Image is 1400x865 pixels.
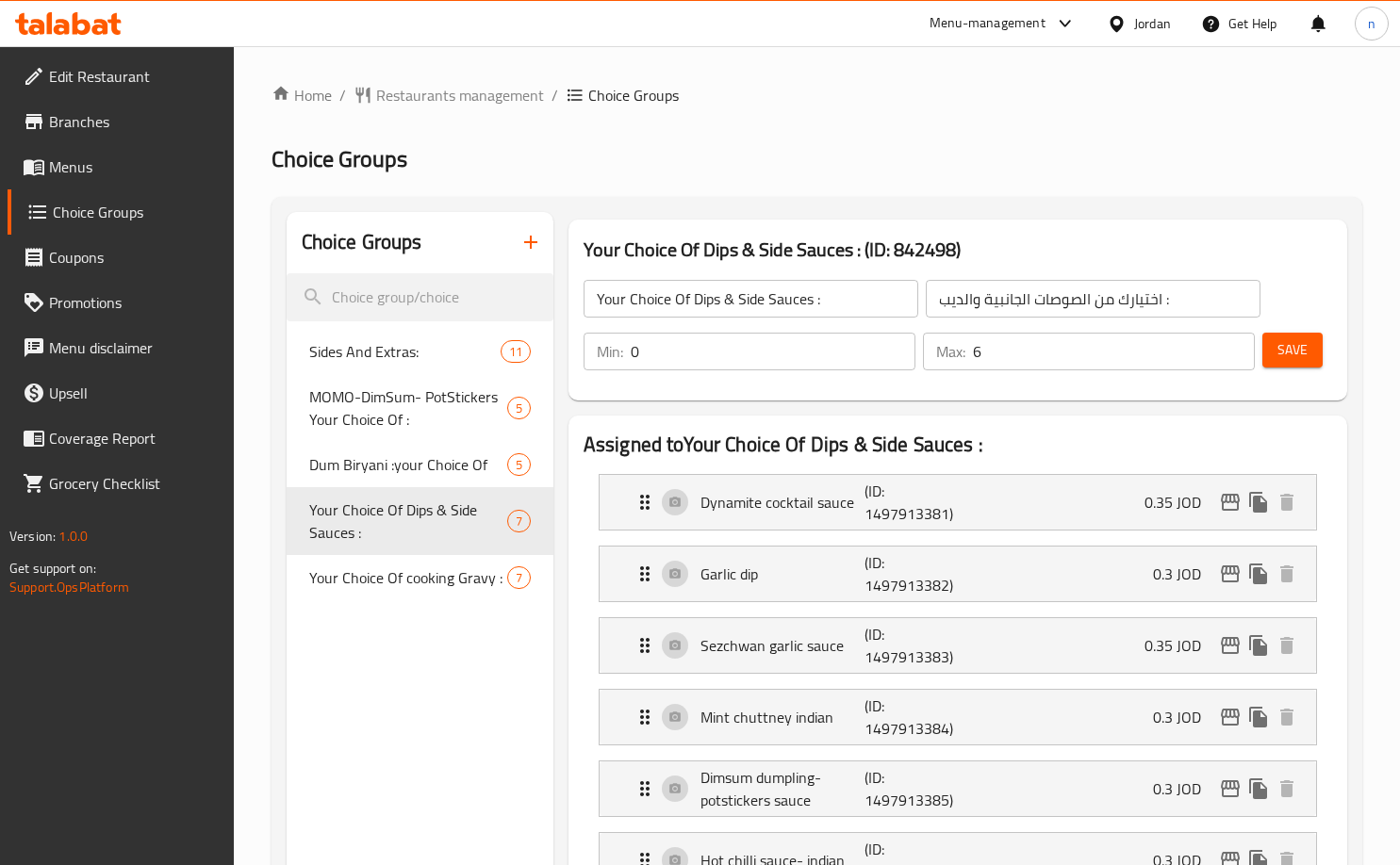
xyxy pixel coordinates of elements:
[1277,338,1308,362] span: Save
[272,84,332,106] a: Home
[508,513,530,530] span: 7
[507,566,531,589] div: Choices
[49,155,219,178] span: Menus
[1273,560,1301,588] button: delete
[287,329,553,374] div: Sides And Extras:11
[354,84,544,106] a: Restaurants management
[8,189,234,235] a: Choice Groups
[1145,634,1216,657] p: 0.35 JOD
[600,618,1316,673] div: Expand
[9,556,96,580] span: Get support on:
[502,343,530,361] span: 11
[309,566,507,589] span: Your Choice Of cooking Gravy :
[8,144,234,189] a: Menus
[507,510,531,532] div: Choices
[501,340,531,363] div: Choices
[700,563,865,585] p: Garlic dip
[8,99,234,144] a: Branches
[1216,703,1244,731] button: edit
[1273,631,1301,660] button: delete
[552,84,558,106] li: /
[287,442,553,487] div: Dum Biryani :your Choice Of5
[8,54,234,99] a: Edit Restaurant
[8,370,234,416] a: Upsell
[865,480,974,525] p: (ID: 1497913381)
[1216,560,1244,588] button: edit
[1216,775,1244,803] button: edit
[376,84,544,106] span: Restaurants management
[49,382,219,404] span: Upsell
[865,623,974,668] p: (ID: 1497913383)
[309,453,507,476] span: Dum Biryani :your Choice Of
[507,397,531,419] div: Choices
[600,547,1316,601] div: Expand
[508,456,530,474] span: 5
[865,694,974,740] p: (ID: 1497913384)
[584,610,1332,681] li: Expand
[700,634,865,657] p: Sezchwan garlic sauce
[1153,706,1216,728] p: 0.3 JOD
[287,273,553,321] input: search
[49,472,219,495] span: Grocery Checklist
[8,235,234,280] a: Coupons
[1244,488,1273,516] button: duplicate
[339,84,346,106] li: /
[1134,13,1171,34] div: Jordan
[1244,775,1273,803] button: duplicate
[1216,631,1244,660] button: edit
[584,431,1332,459] h2: Assigned to Your Choice Of Dips & Side Sauces :
[53,201,219,223] span: Choice Groups
[700,706,865,728] p: Mint chuttney indian
[49,65,219,88] span: Edit Restaurant
[8,416,234,461] a: Coverage Report
[272,138,407,180] span: Choice Groups
[1262,333,1323,367] button: Save
[272,84,1362,106] nav: breadcrumb
[58,524,88,548] span: 1.0.0
[49,291,219,314] span: Promotions
[9,524,56,548] span: Version:
[508,400,530,417] span: 5
[600,690,1316,744] div: Expand
[865,551,974,596] p: (ID: 1497913382)
[1273,703,1301,731] button: delete
[600,761,1316,816] div: Expand
[49,246,219,269] span: Coupons
[309,340,501,363] span: Sides And Extras:
[49,427,219,449] span: Coverage Report
[1273,775,1301,803] button: delete
[1368,13,1375,34] span: n
[508,569,530,587] span: 7
[584,538,1332,610] li: Expand
[49,336,219,359] span: Menu disclaimer
[1244,560,1273,588] button: duplicate
[309,385,507,431] span: MOMO-DimSum- PotStickers Your Choice Of :
[584,753,1332,824] li: Expand
[8,280,234,325] a: Promotions
[287,374,553,442] div: MOMO-DimSum- PotStickers Your Choice Of :5
[1244,631,1273,660] button: duplicate
[584,681,1332,753] li: Expand
[1153,563,1216,585] p: 0.3 JOD
[700,766,865,811] p: Dimsum dumpling-potstickers sauce
[588,84,679,106] span: Choice Groups
[287,487,553,555] div: Your Choice Of Dips & Side Sauces :7
[600,475,1316,530] div: Expand
[1153,777,1216,800] p: 0.3 JOD
[936,340,965,363] p: Max:
[930,12,1046,35] div: Menu-management
[8,325,234,370] a: Menu disclaimer
[507,453,531,476] div: Choices
[1216,488,1244,516] button: edit
[8,461,234,506] a: Grocery Checklist
[309,498,507,544] span: Your Choice Of Dips & Side Sauces :
[302,228,422,256] h2: Choice Groups
[49,110,219,133] span: Branches
[700,491,865,514] p: Dynamite cocktail sauce
[1145,491,1216,514] p: 0.35 JOD
[1273,488,1301,516] button: delete
[584,235,1332,265] h3: Your Choice Of Dips & Side Sauces : (ID: 842498)
[1244,703,1273,731] button: duplicate
[597,340,623,363] p: Min:
[865,766,974,811] p: (ID: 1497913385)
